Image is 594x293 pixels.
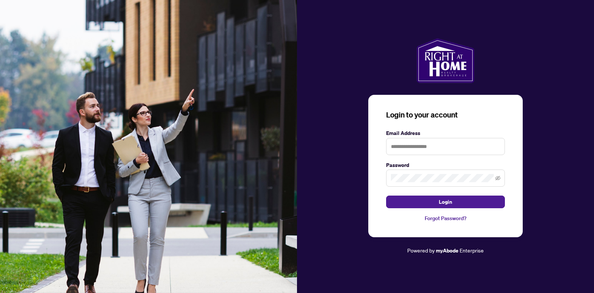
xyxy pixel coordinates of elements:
span: Powered by [407,247,435,254]
a: myAbode [436,247,458,255]
span: eye-invisible [495,176,500,181]
span: Enterprise [460,247,484,254]
img: ma-logo [417,38,474,83]
button: Login [386,196,505,208]
label: Password [386,161,505,169]
span: Login [439,196,452,208]
h3: Login to your account [386,110,505,120]
a: Forgot Password? [386,214,505,222]
label: Email Address [386,129,505,137]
